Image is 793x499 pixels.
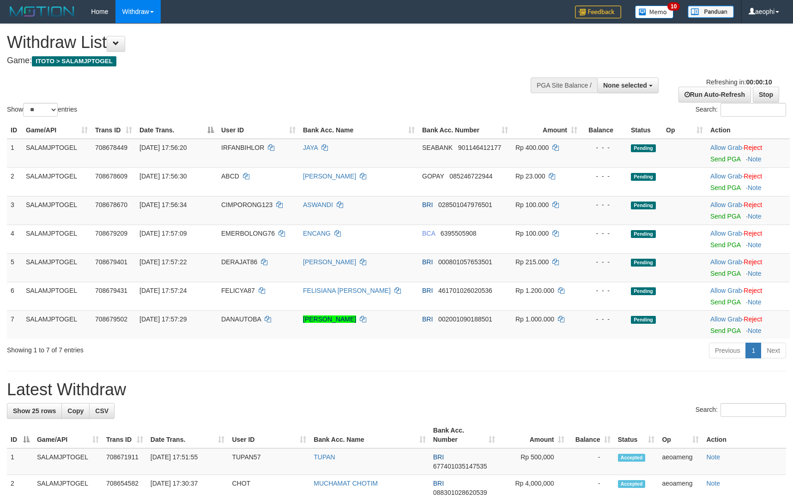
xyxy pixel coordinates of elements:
[7,282,22,310] td: 6
[441,230,477,237] span: Copy 6395505908 to clipboard
[303,230,331,237] a: ENCANG
[710,184,740,191] a: Send PGA
[95,315,127,323] span: 708679502
[568,422,614,448] th: Balance: activate to sort column ascending
[618,454,646,462] span: Accepted
[744,172,762,180] a: Reject
[433,453,444,461] span: BRI
[748,241,762,249] a: Note
[103,422,147,448] th: Trans ID: activate to sort column ascending
[95,144,127,151] span: 708678449
[667,2,680,11] span: 10
[631,230,656,238] span: Pending
[710,201,742,208] a: Allow Grab
[139,230,187,237] span: [DATE] 17:57:09
[748,270,762,277] a: Note
[228,422,310,448] th: User ID: activate to sort column ascending
[710,213,740,220] a: Send PGA
[710,144,742,151] a: Allow Grab
[303,287,391,294] a: FELISIANA [PERSON_NAME]
[221,258,257,266] span: DERAJAT86
[147,448,229,475] td: [DATE] 17:51:55
[95,287,127,294] span: 708679431
[710,258,744,266] span: ·
[745,343,761,358] a: 1
[7,225,22,253] td: 4
[61,403,90,419] a: Copy
[531,77,597,93] div: PGA Site Balance /
[748,155,762,163] a: Note
[95,230,127,237] span: 708679209
[422,230,435,237] span: BCA
[7,56,520,65] h4: Game:
[422,144,453,151] span: SEABANK
[631,287,656,295] span: Pending
[603,82,647,89] span: None selected
[7,167,22,196] td: 2
[720,403,786,417] input: Search:
[515,201,549,208] span: Rp 100.000
[678,87,751,102] a: Run Auto-Refresh
[710,258,742,266] a: Allow Grab
[22,310,91,339] td: SALAMJPTOGEL
[512,122,581,139] th: Amount: activate to sort column ascending
[438,201,492,208] span: Copy 028501047976501 to clipboard
[706,480,720,487] a: Note
[515,315,554,323] span: Rp 1.000.000
[139,287,187,294] span: [DATE] 17:57:24
[696,103,786,117] label: Search:
[710,241,740,249] a: Send PGA
[585,257,624,267] div: - - -
[499,422,568,448] th: Amount: activate to sort column ascending
[418,122,512,139] th: Bank Acc. Number: activate to sort column ascending
[218,122,299,139] th: User ID: activate to sort column ascending
[568,448,614,475] td: -
[707,122,790,139] th: Action
[499,448,568,475] td: Rp 500,000
[706,453,720,461] a: Note
[7,448,33,475] td: 1
[744,258,762,266] a: Reject
[748,213,762,220] a: Note
[710,315,744,323] span: ·
[761,343,786,358] a: Next
[95,258,127,266] span: 708679401
[618,480,646,488] span: Accepted
[433,489,487,496] span: Copy 088301028620539 to clipboard
[635,6,674,18] img: Button%20Memo.svg
[136,122,218,139] th: Date Trans.: activate to sort column descending
[710,287,742,294] a: Allow Grab
[433,463,487,470] span: Copy 677401035147535 to clipboard
[22,196,91,225] td: SALAMJPTOGEL
[303,315,356,323] a: [PERSON_NAME]
[707,167,790,196] td: ·
[662,122,707,139] th: Op: activate to sort column ascending
[22,139,91,168] td: SALAMJPTOGEL
[303,172,356,180] a: [PERSON_NAME]
[515,172,545,180] span: Rp 23.000
[310,422,430,448] th: Bank Acc. Name: activate to sort column ascending
[433,480,444,487] span: BRI
[585,315,624,324] div: - - -
[147,422,229,448] th: Date Trans.: activate to sort column ascending
[95,201,127,208] span: 708678670
[22,225,91,253] td: SALAMJPTOGEL
[658,448,702,475] td: aeoameng
[710,144,744,151] span: ·
[696,403,786,417] label: Search:
[22,167,91,196] td: SALAMJPTOGEL
[438,315,492,323] span: Copy 002001090188501 to clipboard
[221,201,272,208] span: CIMPORONG123
[32,56,116,66] span: ITOTO > SALAMJPTOGEL
[710,270,740,277] a: Send PGA
[7,310,22,339] td: 7
[221,144,264,151] span: IRFANBIHLOR
[89,403,115,419] a: CSV
[585,286,624,295] div: - - -
[744,230,762,237] a: Reject
[706,78,772,86] span: Refreshing in:
[422,201,433,208] span: BRI
[710,315,742,323] a: Allow Grab
[438,287,492,294] span: Copy 461701026020536 to clipboard
[221,172,239,180] span: ABCD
